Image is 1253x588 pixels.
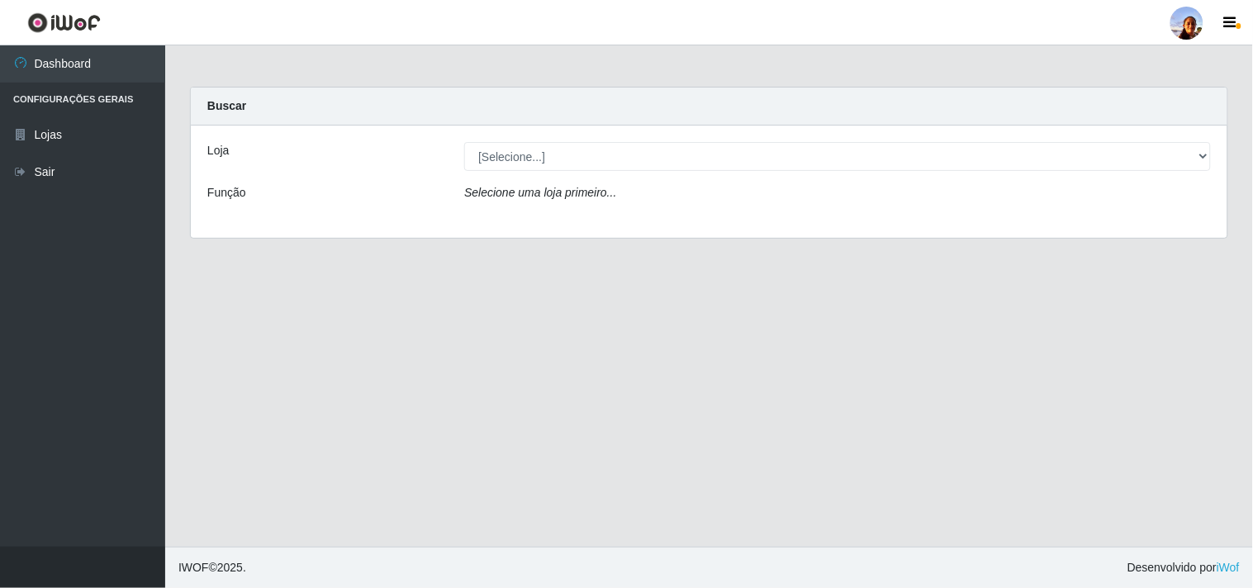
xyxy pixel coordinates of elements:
[207,184,246,202] label: Função
[1127,559,1240,576] span: Desenvolvido por
[27,12,101,33] img: CoreUI Logo
[464,186,616,199] i: Selecione uma loja primeiro...
[178,559,246,576] span: © 2025 .
[1217,561,1240,574] a: iWof
[207,99,246,112] strong: Buscar
[207,142,229,159] label: Loja
[178,561,209,574] span: IWOF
